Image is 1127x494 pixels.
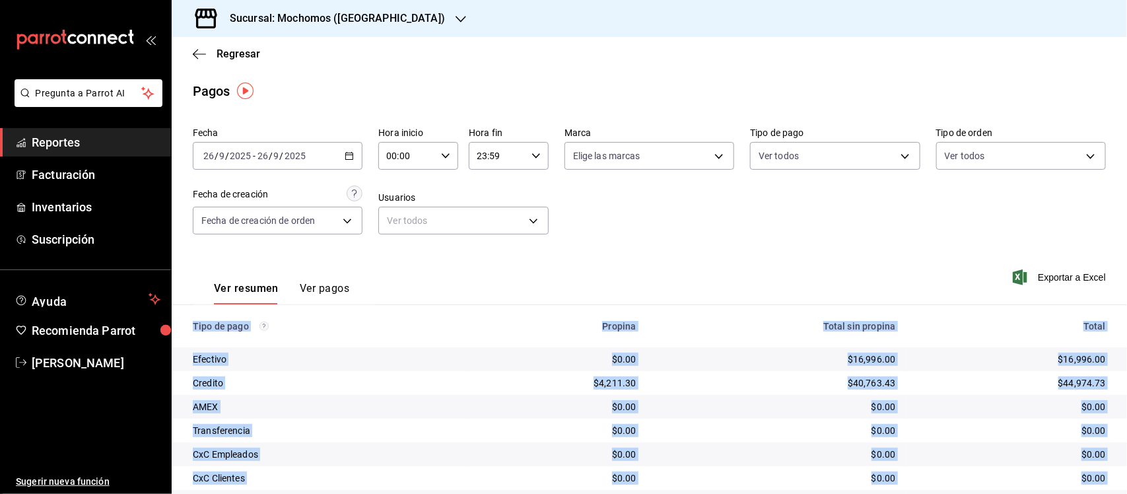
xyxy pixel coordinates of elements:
[193,400,460,413] div: AMEX
[300,282,349,304] button: Ver pagos
[217,48,260,60] span: Regresar
[219,11,445,26] h3: Sucursal: Mochomos ([GEOGRAPHIC_DATA])
[916,424,1106,437] div: $0.00
[32,198,160,216] span: Inventarios
[657,424,895,437] div: $0.00
[253,151,256,161] span: -
[945,149,985,162] span: Ver todos
[657,448,895,461] div: $0.00
[916,400,1106,413] div: $0.00
[759,149,799,162] span: Ver todos
[916,472,1106,485] div: $0.00
[481,353,636,366] div: $0.00
[378,207,548,234] div: Ver todos
[257,151,269,161] input: --
[193,48,260,60] button: Regresar
[145,34,156,45] button: open_drawer_menu
[193,353,460,366] div: Efectivo
[481,424,636,437] div: $0.00
[219,151,225,161] input: --
[657,353,895,366] div: $16,996.00
[193,129,362,138] label: Fecha
[32,230,160,248] span: Suscripción
[573,149,640,162] span: Elige las marcas
[269,151,273,161] span: /
[193,376,460,390] div: Credito
[225,151,229,161] span: /
[280,151,284,161] span: /
[32,133,160,151] span: Reportes
[32,166,160,184] span: Facturación
[273,151,280,161] input: --
[203,151,215,161] input: --
[215,151,219,161] span: /
[193,188,268,201] div: Fecha de creación
[657,376,895,390] div: $40,763.43
[36,87,142,100] span: Pregunta a Parrot AI
[193,448,460,461] div: CxC Empleados
[936,129,1106,138] label: Tipo de orden
[32,291,143,307] span: Ayuda
[481,376,636,390] div: $4,211.30
[481,448,636,461] div: $0.00
[378,129,458,138] label: Hora inicio
[916,376,1106,390] div: $44,974.73
[193,321,460,332] div: Tipo de pago
[469,129,549,138] label: Hora fin
[657,400,895,413] div: $0.00
[378,194,548,203] label: Usuarios
[16,475,160,489] span: Sugerir nueva función
[214,282,349,304] div: navigation tabs
[214,282,279,304] button: Ver resumen
[193,472,460,485] div: CxC Clientes
[1015,269,1106,285] button: Exportar a Excel
[15,79,162,107] button: Pregunta a Parrot AI
[32,354,160,372] span: [PERSON_NAME]
[32,322,160,339] span: Recomienda Parrot
[657,321,895,332] div: Total sin propina
[193,81,230,101] div: Pagos
[201,214,315,227] span: Fecha de creación de orden
[916,353,1106,366] div: $16,996.00
[259,322,269,331] svg: Los pagos realizados con Pay y otras terminales son montos brutos.
[916,448,1106,461] div: $0.00
[229,151,252,161] input: ----
[237,83,254,99] img: Tooltip marker
[564,129,734,138] label: Marca
[481,472,636,485] div: $0.00
[750,129,920,138] label: Tipo de pago
[193,424,460,437] div: Transferencia
[284,151,306,161] input: ----
[481,400,636,413] div: $0.00
[657,472,895,485] div: $0.00
[481,321,636,332] div: Propina
[9,96,162,110] a: Pregunta a Parrot AI
[916,321,1106,332] div: Total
